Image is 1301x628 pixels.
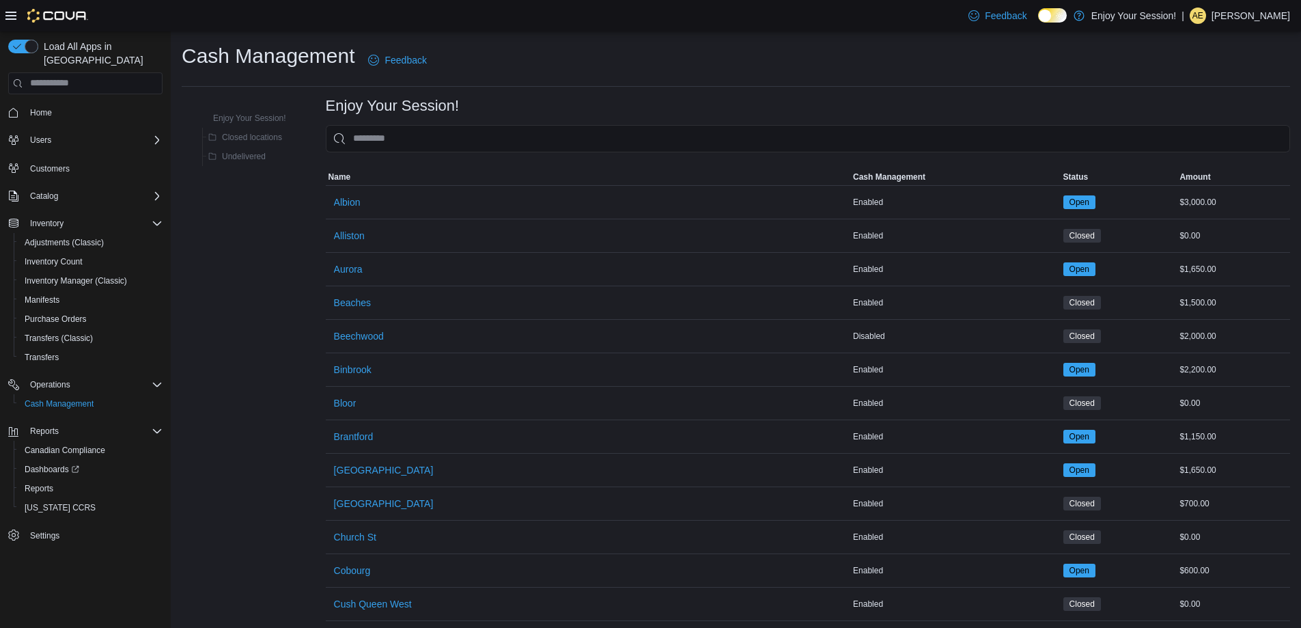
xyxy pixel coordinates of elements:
a: Feedback [363,46,432,74]
span: Status [1063,172,1089,182]
span: Bloor [334,396,356,410]
button: Alliston [328,222,370,249]
span: Home [25,104,163,121]
button: Operations [25,377,76,393]
span: Load All Apps in [GEOGRAPHIC_DATA] [38,40,163,67]
a: Canadian Compliance [19,442,111,459]
button: Catalog [3,187,168,206]
span: Brantford [334,430,374,443]
span: Open [1063,363,1095,377]
span: Operations [25,377,163,393]
span: Inventory Manager (Classic) [25,275,127,286]
div: Enabled [850,596,1061,612]
a: Dashboards [19,461,85,478]
span: Closed [1063,396,1101,410]
span: Open [1069,564,1089,577]
span: Closed [1069,330,1095,342]
span: Closed [1069,531,1095,543]
span: Aurora [334,262,363,276]
span: Cush Queen West [334,597,412,611]
span: Dashboards [19,461,163,478]
span: Reports [30,426,59,437]
button: Beaches [328,289,376,316]
div: Enabled [850,529,1061,545]
div: $3,000.00 [1177,194,1290,210]
span: Open [1063,463,1095,477]
span: Closed [1069,397,1095,409]
span: Washington CCRS [19,500,163,516]
span: Closed [1069,230,1095,242]
div: $1,650.00 [1177,261,1290,277]
a: Home [25,105,57,121]
button: Aurora [328,256,368,283]
button: Users [3,131,168,150]
div: Enabled [850,495,1061,512]
span: Users [25,132,163,148]
span: Binbrook [334,363,372,377]
span: Inventory Count [19,254,163,270]
button: Reports [14,479,168,498]
button: Customers [3,158,168,178]
span: Closed [1069,598,1095,610]
span: Adjustments (Classic) [19,234,163,251]
span: Home [30,107,52,118]
span: Name [328,172,351,182]
a: [US_STATE] CCRS [19,500,101,516]
div: $600.00 [1177,562,1290,579]
div: $2,200.00 [1177,361,1290,378]
button: Reports [25,423,64,439]
button: Inventory Count [14,252,168,271]
button: Transfers (Classic) [14,329,168,348]
span: Open [1063,430,1095,443]
p: Enjoy Your Session! [1091,8,1177,24]
div: $0.00 [1177,395,1290,411]
span: Albion [334,195,361,209]
span: Inventory [25,215,163,232]
button: Beechwood [328,323,389,350]
button: Enjoy Your Session! [194,110,292,126]
button: Brantford [328,423,379,450]
div: $700.00 [1177,495,1290,512]
span: Alliston [334,229,365,243]
button: Undelivered [203,148,271,165]
button: Closed locations [203,129,288,146]
div: Enabled [850,261,1061,277]
nav: Complex example [8,97,163,581]
span: Feedback [384,53,426,67]
p: [PERSON_NAME] [1212,8,1290,24]
a: Reports [19,480,59,497]
span: Customers [30,163,70,174]
button: Manifests [14,290,168,310]
span: Operations [30,379,70,390]
span: [US_STATE] CCRS [25,502,96,513]
button: Reports [3,422,168,441]
button: Adjustments (Classic) [14,233,168,252]
a: Inventory Manager (Classic) [19,273,132,289]
button: [GEOGRAPHIC_DATA] [328,456,439,484]
span: Transfers [19,349,163,366]
div: Enabled [850,361,1061,378]
div: $0.00 [1177,529,1290,545]
span: Transfers (Classic) [25,333,93,344]
button: Users [25,132,57,148]
button: Inventory Manager (Classic) [14,271,168,290]
span: Purchase Orders [25,314,87,325]
span: Closed [1063,530,1101,544]
span: AE [1192,8,1203,24]
span: Enjoy Your Session! [213,113,286,124]
p: | [1181,8,1184,24]
div: $1,150.00 [1177,428,1290,445]
span: Open [1063,262,1095,276]
button: [US_STATE] CCRS [14,498,168,517]
span: [GEOGRAPHIC_DATA] [334,497,434,510]
span: Manifests [19,292,163,308]
span: Open [1069,263,1089,275]
span: Open [1063,564,1095,577]
div: $1,500.00 [1177,295,1290,311]
span: Canadian Compliance [25,445,105,456]
button: Cush Queen West [328,590,417,618]
span: Closed locations [222,132,282,143]
span: Dashboards [25,464,79,475]
a: Transfers [19,349,64,366]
